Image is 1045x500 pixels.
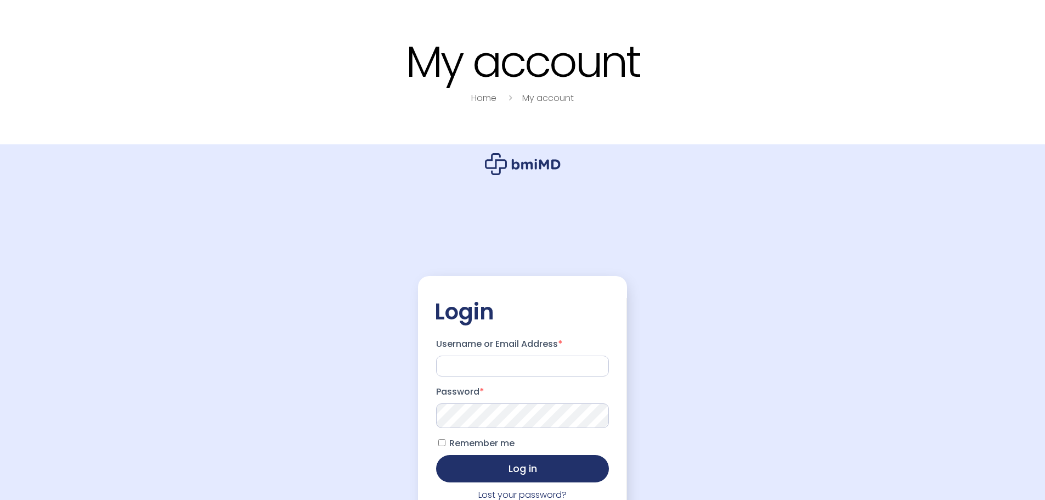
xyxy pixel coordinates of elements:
a: Home [471,92,496,104]
button: Log in [436,455,609,482]
h1: My account [177,38,868,85]
label: Password [436,383,609,401]
input: Remember me [438,439,445,446]
a: My account [522,92,574,104]
span: Remember me [449,437,515,450]
i: breadcrumbs separator [504,92,516,104]
h2: Login [434,298,611,325]
label: Username or Email Address [436,335,609,353]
